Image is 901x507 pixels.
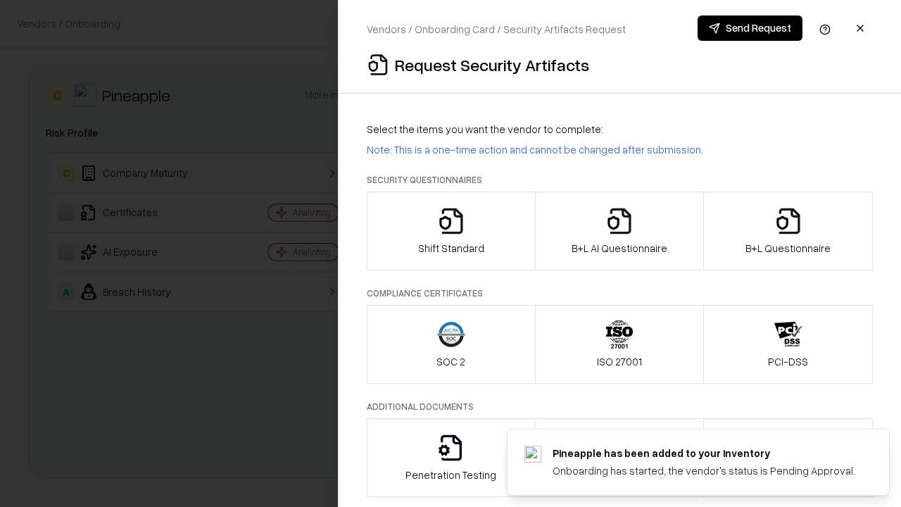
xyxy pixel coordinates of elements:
[535,305,705,384] button: ISO 27001
[572,241,667,256] p: B+L AI Questionnaire
[553,446,855,461] div: Pineapple has been added to your inventory
[768,354,808,369] p: PCI-DSS
[367,287,873,299] p: Compliance Certificates
[703,418,873,497] button: Data Processing Agreement
[367,401,873,413] p: Additional Documents
[367,22,626,37] p: Vendors / Onboarding Card / Security Artifacts Request
[703,305,873,384] button: PCI-DSS
[698,15,802,41] button: Send Request
[367,142,873,157] p: Note: This is a one-time action and cannot be changed after submission.
[524,446,541,463] img: pineappleenergy.com
[703,192,873,270] button: B+L Questionnaire
[745,241,831,256] p: B+L Questionnaire
[367,305,536,384] button: SOC 2
[367,174,873,186] p: Security Questionnaires
[553,463,855,478] div: Onboarding has started, the vendor's status is Pending Approval.
[405,468,496,482] p: Penetration Testing
[535,418,705,497] button: Privacy Policy
[418,241,484,256] p: Shift Standard
[367,122,873,137] p: Select the items you want the vendor to complete:
[535,192,705,270] button: B+L AI Questionnaire
[597,354,642,369] p: ISO 27001
[367,418,536,497] button: Penetration Testing
[436,354,465,369] p: SOC 2
[395,54,589,76] p: Request Security Artifacts
[367,192,536,270] button: Shift Standard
